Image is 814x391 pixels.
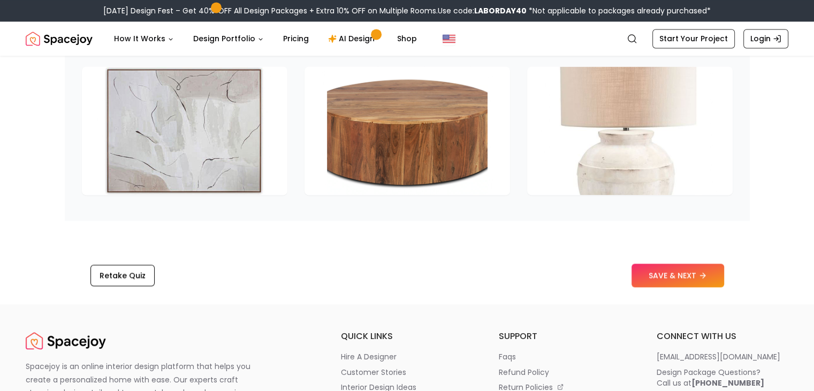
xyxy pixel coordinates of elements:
[185,28,272,49] button: Design Portfolio
[499,366,549,377] p: refund policy
[438,5,527,16] span: Use code:
[26,28,93,49] a: Spacejoy
[327,66,488,195] img: Gamla Coffee Table
[656,366,788,388] a: Design Package Questions?Call us at[PHONE_NUMBER]
[90,265,155,286] button: Retake Quiz
[389,28,425,49] a: Shop
[632,264,724,287] button: SAVE & NEXT
[103,5,711,16] div: [DATE] Design Fest – Get 40% OFF All Design Packages + Extra 10% OFF on Multiple Rooms.
[341,351,397,362] p: hire a designer
[26,330,106,351] a: Spacejoy
[26,330,106,351] img: Spacejoy Logo
[550,66,710,195] img: Faris Ceramic Table Lamp
[527,5,711,16] span: *Not applicable to packages already purchased*
[743,29,788,48] a: Login
[105,28,425,49] nav: Main
[656,351,780,362] p: [EMAIL_ADDRESS][DOMAIN_NAME]
[691,377,764,388] b: [PHONE_NUMBER]
[499,330,631,343] h6: support
[474,5,527,16] b: LABORDAY40
[319,28,386,49] a: AI Design
[499,351,516,362] p: faqs
[105,28,182,49] button: How It Works
[341,351,473,362] a: hire a designer
[443,32,455,45] img: United States
[656,366,764,388] div: Design Package Questions? Call us at
[341,330,473,343] h6: quick links
[341,366,406,377] p: customer stories
[26,28,93,49] img: Spacejoy Logo
[652,29,735,48] a: Start Your Project
[656,330,788,343] h6: connect with us
[499,366,631,377] a: refund policy
[656,351,788,362] a: [EMAIL_ADDRESS][DOMAIN_NAME]
[275,28,317,49] a: Pricing
[499,351,631,362] a: faqs
[26,21,788,56] nav: Global
[341,366,473,377] a: customer stories
[104,66,265,195] img: IMPRESSION FRAMED PAINTING TERRA PALETTE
